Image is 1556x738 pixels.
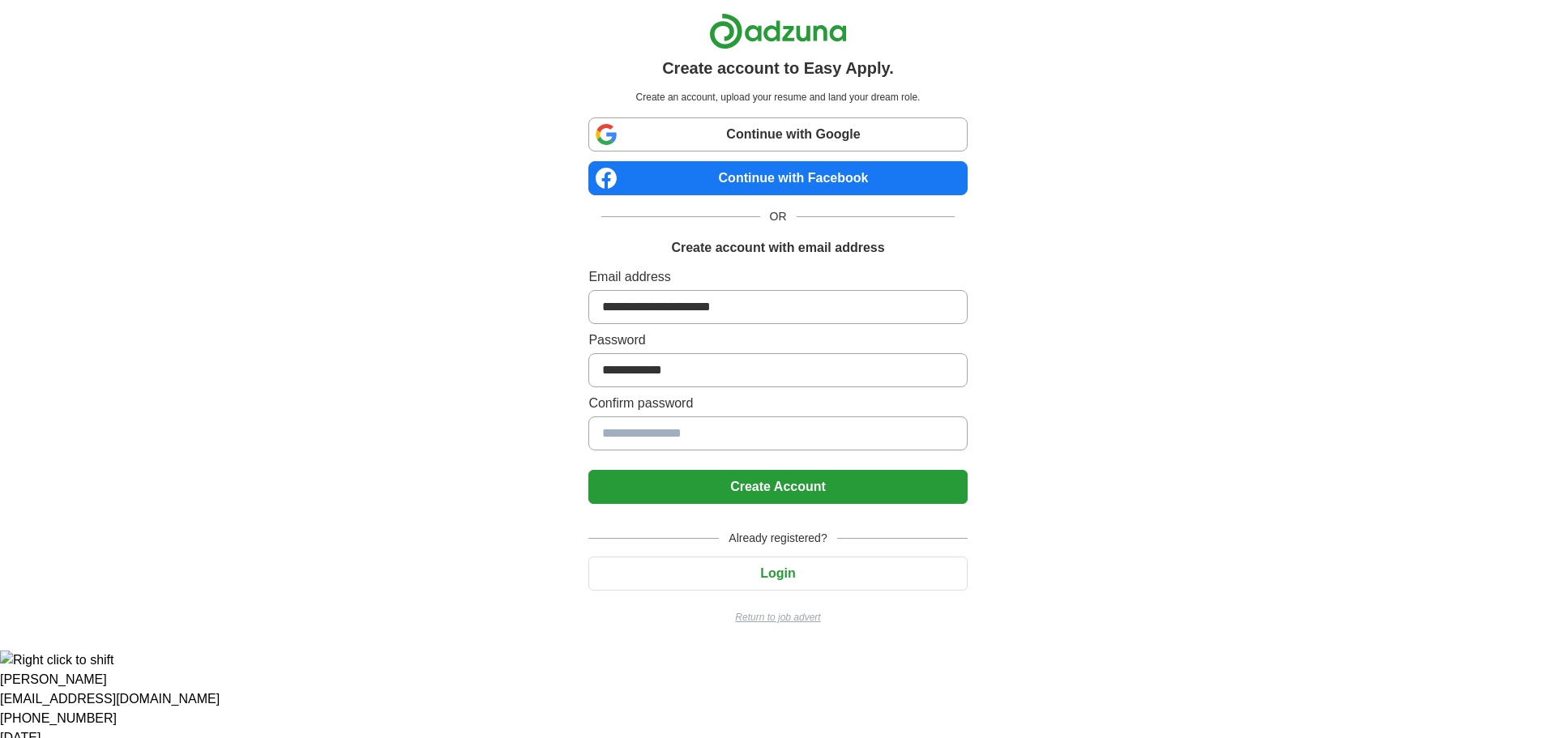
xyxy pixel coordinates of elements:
[588,610,967,625] a: Return to job advert
[588,267,967,287] label: Email address
[588,161,967,195] a: Continue with Facebook
[588,557,967,591] button: Login
[588,566,967,580] a: Login
[662,56,894,80] h1: Create account to Easy Apply.
[592,90,964,105] p: Create an account, upload your resume and land your dream role.
[588,117,967,151] a: Continue with Google
[760,208,797,225] span: OR
[588,470,967,504] button: Create Account
[588,394,967,413] label: Confirm password
[719,530,836,547] span: Already registered?
[709,13,847,49] img: Adzuna logo
[671,238,884,258] h1: Create account with email address
[588,331,967,350] label: Password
